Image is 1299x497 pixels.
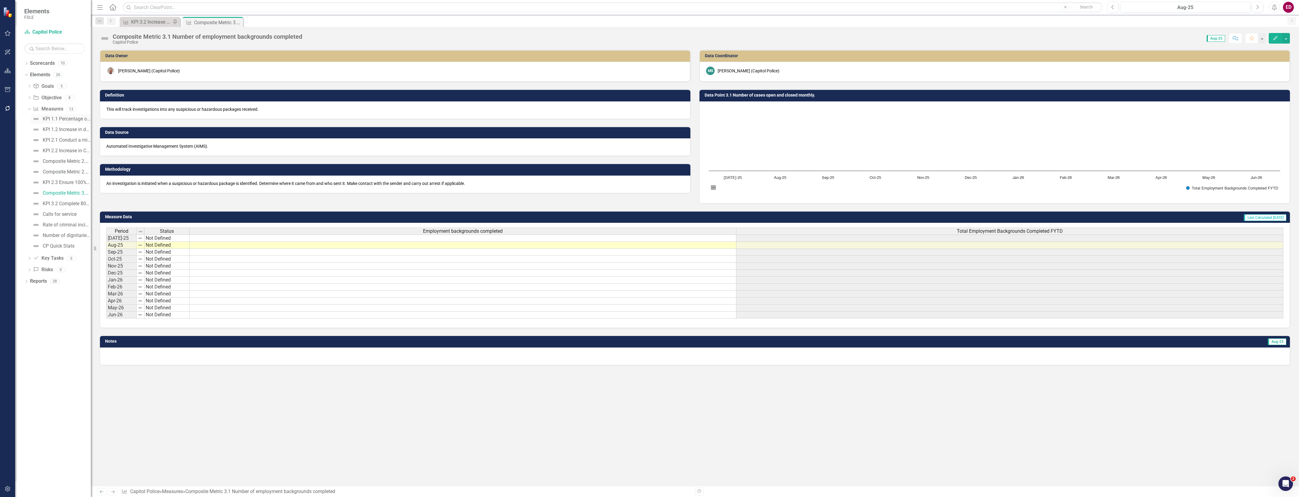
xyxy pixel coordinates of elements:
td: Not Defined [144,277,190,284]
div: Composite Metric 3.1 Number of employment backgrounds completed [43,190,91,196]
td: Not Defined [144,256,190,263]
img: Not Defined [32,179,40,186]
td: Not Defined [144,263,190,270]
div: 5 [57,84,67,89]
img: 8DAGhfEEPCf229AAAAAElFTkSuQmCC [138,271,143,275]
text: Mar-26 [1108,176,1120,180]
td: May-26 [106,304,137,311]
p: This will track investigations into any suspicious or hazardous packages received. [106,106,684,112]
td: Sep-25 [106,249,137,256]
h3: Measure Data [105,215,560,219]
div: Calls for service [43,212,77,217]
img: Not Defined [32,158,40,165]
img: Not Defined [32,126,40,133]
button: View chart menu, Chart [709,183,718,192]
a: Key Tasks [33,255,63,262]
td: Not Defined [144,311,190,318]
a: Risks [33,266,53,273]
td: Mar-26 [106,291,137,298]
div: Composite Metric 2.2b Number of Awareness trainings [43,169,91,175]
td: Nov-25 [106,263,137,270]
td: Not Defined [144,249,190,256]
a: Capitol Police [130,489,160,494]
div: » » [121,488,690,495]
img: Not Defined [32,221,40,229]
a: KPI 1.1 Percentage of critical incidents/priority calls responded to within five minutes or less. [31,114,91,124]
span: Aug-25 [1207,35,1225,42]
a: Calls for service [31,209,77,219]
td: Not Defined [144,291,190,298]
a: Composite Metric 2.2a Number of Community events held [31,156,91,166]
a: Composite Metric 2.2b Number of Awareness trainings [31,167,91,177]
a: Rate of criminal incidents per 1,000 employees [31,220,91,230]
div: KPI 1.1 Percentage of critical incidents/priority calls responded to within five minutes or less. [43,116,91,122]
h3: Definition [105,93,687,97]
div: KPI 2.2 Increase in CP community activities [43,148,91,153]
div: Composite Metric 3.1 Number of employment backgrounds completed [185,489,335,494]
a: CP Quick Stats [31,241,74,251]
div: Composite Metric 3.1 Number of employment backgrounds completed [113,33,302,40]
a: Number of dignitaries provided with FDLE protective services [31,231,91,240]
p: An investigation is initiated when a suspicious or hazardous package is identified. Determine whe... [106,180,684,186]
button: ED [1283,2,1294,13]
a: KPI 1.2 Increase in daily presence through proactive patrol and K-9. [31,125,91,134]
img: Not Defined [32,200,40,207]
div: KPI 2.3 Ensure 100% of packages and parcels that are delivered to the mail screening facility are... [43,180,91,185]
h3: Notes [105,339,550,344]
span: Elements [24,8,49,15]
img: 8DAGhfEEPCf229AAAAAElFTkSuQmCC [138,312,143,317]
text: Jun-26 [1251,176,1262,180]
td: Jun-26 [106,311,137,318]
span: Employment backgrounds completed [423,229,503,234]
span: Aug-25 [1268,338,1286,345]
button: Search [1071,3,1101,12]
text: Aug-25 [774,176,786,180]
div: Capitol Police [113,40,302,44]
img: 8DAGhfEEPCf229AAAAAElFTkSuQmCC [138,250,143,255]
div: Number of dignitaries provided with FDLE protective services [43,233,91,238]
td: Not Defined [144,284,190,291]
text: Sep-25 [822,176,834,180]
div: 8 [65,95,74,100]
h3: Methodology [105,167,687,172]
img: 8DAGhfEEPCf229AAAAAElFTkSuQmCC [138,291,143,296]
a: Reports [30,278,47,285]
iframe: Intercom live chat [1278,476,1293,491]
div: Rate of criminal incidents per 1,000 employees [43,222,91,228]
div: 13 [66,107,76,112]
span: Period [115,229,128,234]
div: Composite Metric 3.1 Number of employment backgrounds completed [194,19,242,26]
td: Not Defined [144,270,190,277]
text: Jan-26 [1013,176,1024,180]
div: MS [706,67,715,75]
img: 8DAGhfEEPCf229AAAAAElFTkSuQmCC [138,236,143,241]
div: KPI 3.2 Complete 80% of vendor background checks [DATE]. [43,201,91,206]
a: KPI 2.3 Ensure 100% of packages and parcels that are delivered to the mail screening facility are... [31,178,91,187]
span: Total Employment Backgrounds Completed FYTD [957,229,1063,234]
div: 0 [67,256,76,261]
input: Search ClearPoint... [123,2,1103,13]
img: Herbert Wester [107,67,115,75]
a: Scorecards [30,60,55,67]
div: KPI 1.2 Increase in daily presence through proactive patrol and K-9. [43,127,91,132]
img: Not Defined [32,189,40,197]
img: 8DAGhfEEPCf229AAAAAElFTkSuQmCC [138,264,143,268]
img: 8DAGhfEEPCf229AAAAAElFTkSuQmCC [138,305,143,310]
input: Search Below... [24,43,85,54]
img: 8DAGhfEEPCf229AAAAAElFTkSuQmCC [138,257,143,262]
a: Measures [162,489,183,494]
div: 26 [53,72,63,77]
td: Not Defined [144,235,190,242]
text: Apr-26 [1155,176,1167,180]
a: Measures [33,106,63,113]
span: Status [160,229,174,234]
img: Not Defined [32,147,40,154]
div: 70 [58,61,68,66]
div: KPI 2.1 Conduct a minimum of 5 patrols/screenings a month using Personal RAD Detectors. [43,137,91,143]
div: Composite Metric 2.2a Number of Community events held [43,159,91,164]
div: Aug-25 [1122,4,1248,11]
img: Not Defined [32,137,40,144]
p: Automated Investigative Management System (AIMS). [106,143,684,149]
button: Show Total Employment Backgrounds Completed FYTD [1186,186,1278,190]
img: 8DAGhfEEPCf229AAAAAElFTkSuQmCC [138,278,143,282]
